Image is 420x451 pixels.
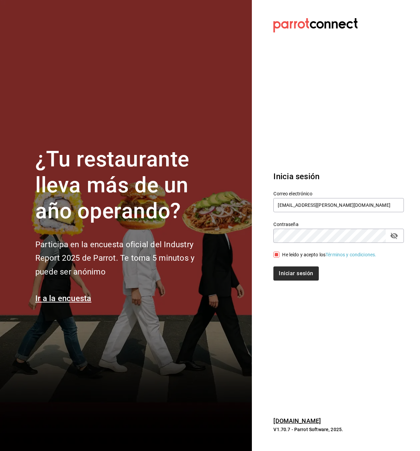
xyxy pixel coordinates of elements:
[273,426,404,433] p: V1.70.7 - Parrot Software, 2025.
[273,198,404,212] input: Ingresa tu correo electrónico
[273,417,321,424] a: [DOMAIN_NAME]
[35,238,217,279] h2: Participa en la encuesta oficial del Industry Report 2025 de Parrot. Te toma 5 minutos y puede se...
[273,191,404,196] label: Correo electrónico
[282,251,376,258] div: He leído y acepto los
[326,252,376,257] a: Términos y condiciones.
[273,266,318,281] button: Iniciar sesión
[35,147,217,224] h1: ¿Tu restaurante lleva más de un año operando?
[273,222,404,227] label: Contraseña
[273,170,404,183] h3: Inicia sesión
[388,230,400,241] button: passwordField
[35,294,91,303] a: Ir a la encuesta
